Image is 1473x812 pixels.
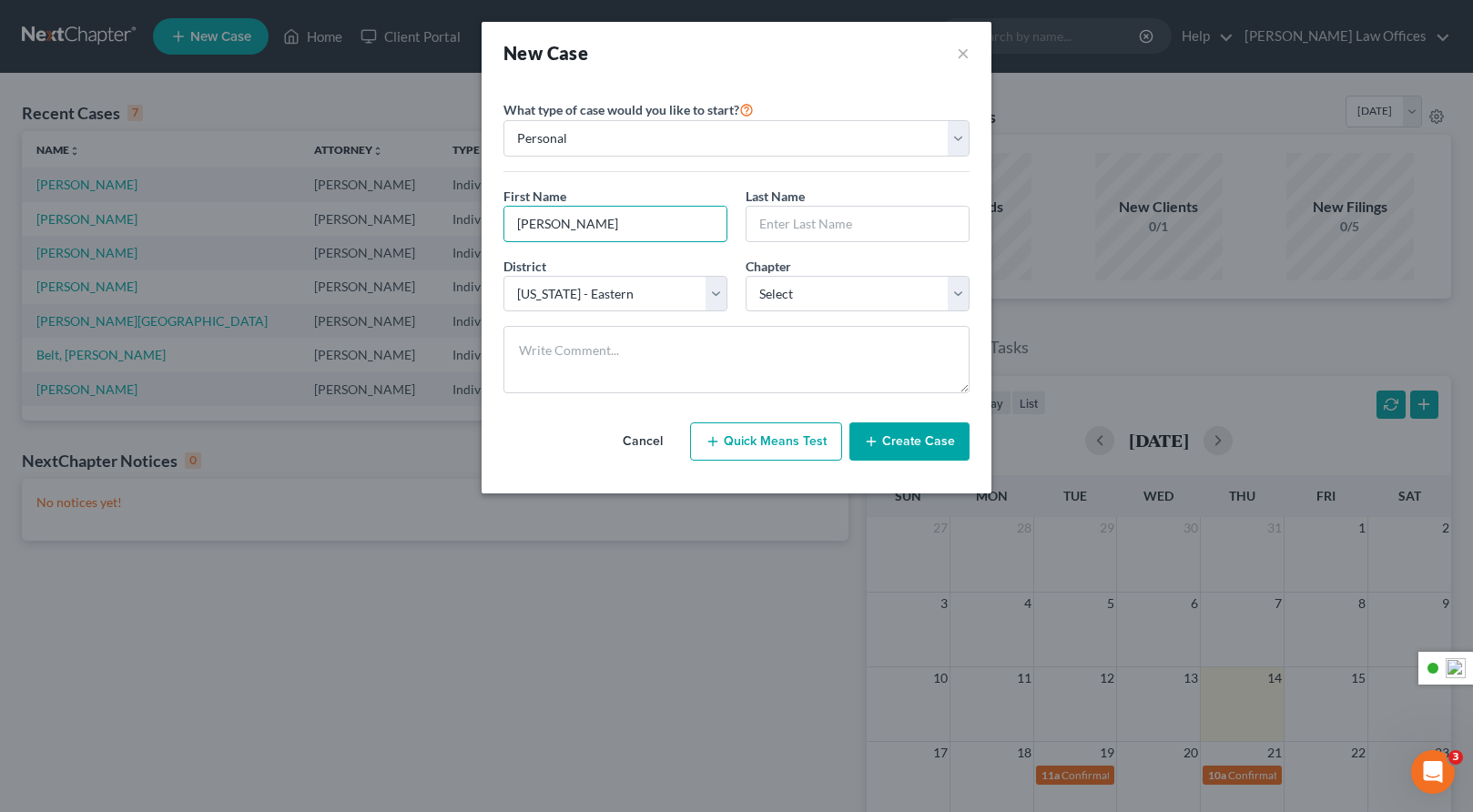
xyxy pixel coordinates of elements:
[746,259,791,274] span: Chapter
[746,188,805,204] span: Last Name
[690,422,842,461] button: Quick Means Test
[503,98,754,120] label: What type of case would you like to start?
[1411,750,1455,794] iframe: Intercom live chat
[747,207,969,241] input: Enter Last Name
[849,422,970,461] button: Create Case
[1448,750,1463,765] span: 3
[957,40,970,66] button: ×
[504,207,726,241] input: Enter First Name
[503,259,546,274] span: District
[503,42,588,64] strong: New Case
[503,188,566,204] span: First Name
[603,423,683,460] button: Cancel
